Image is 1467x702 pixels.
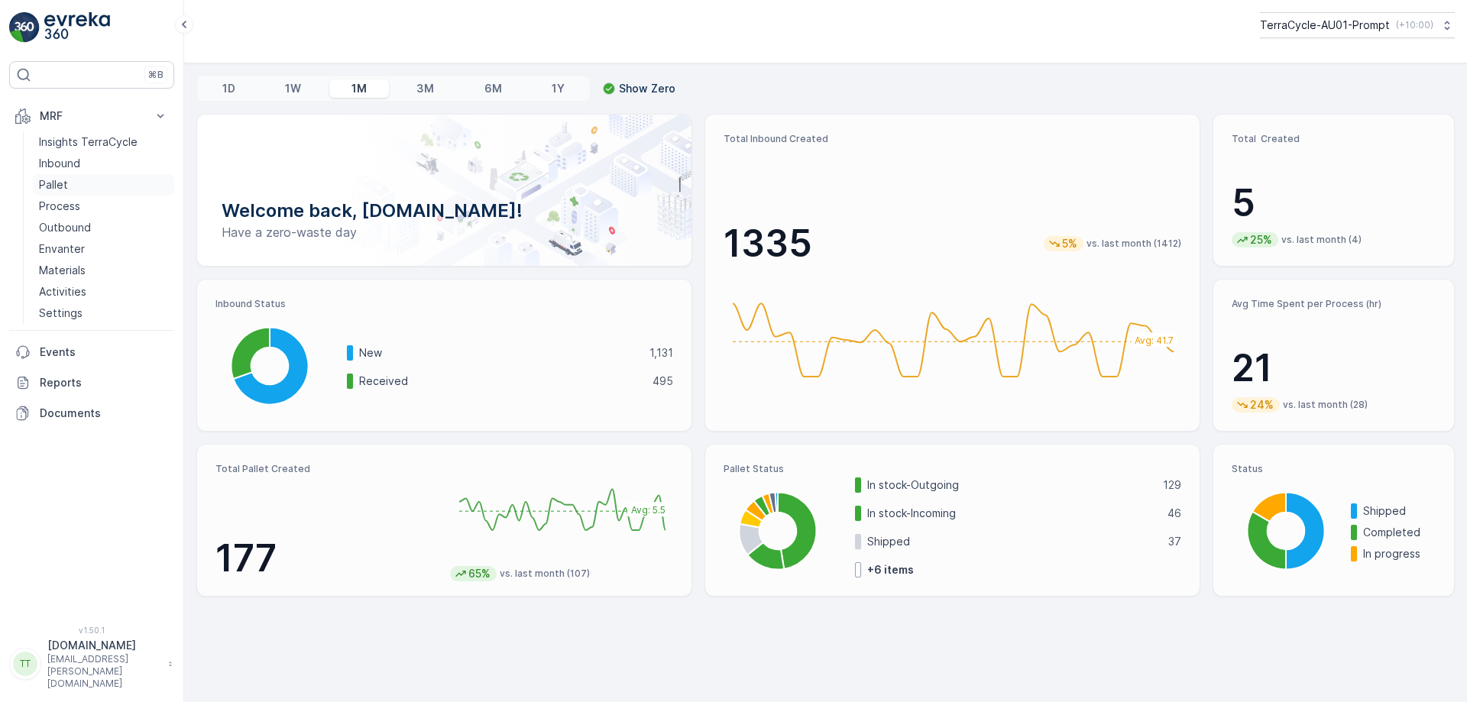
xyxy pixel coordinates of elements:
[1232,463,1436,475] p: Status
[1283,399,1368,411] p: vs. last month (28)
[44,12,110,43] img: logo_light-DOdMpM7g.png
[39,306,83,321] p: Settings
[1248,232,1274,247] p: 25%
[484,81,502,96] p: 6M
[39,220,91,235] p: Outbound
[1232,133,1436,145] p: Total Created
[33,302,174,324] a: Settings
[867,477,1153,493] p: In stock-Outgoing
[40,375,168,390] p: Reports
[351,81,367,96] p: 1M
[1168,534,1181,549] p: 37
[148,69,164,81] p: ⌘B
[867,506,1158,521] p: In stock-Incoming
[33,260,174,281] a: Materials
[33,196,174,217] a: Process
[39,263,86,278] p: Materials
[359,374,643,389] p: Received
[1363,525,1436,540] p: Completed
[40,108,144,124] p: MRF
[619,81,675,96] p: Show Zero
[1281,234,1362,246] p: vs. last month (4)
[215,463,438,475] p: Total Pallet Created
[9,101,174,131] button: MRF
[33,153,174,174] a: Inbound
[9,367,174,398] a: Reports
[215,298,673,310] p: Inbound Status
[1232,298,1436,310] p: Avg Time Spent per Process (hr)
[867,562,914,577] p: + 6 items
[724,221,812,267] p: 1335
[1396,19,1433,31] p: ( +10:00 )
[1232,345,1436,391] p: 21
[1363,546,1436,561] p: In progress
[724,463,1181,475] p: Pallet Status
[39,177,68,192] p: Pallet
[39,199,80,214] p: Process
[653,374,673,389] p: 495
[40,406,168,421] p: Documents
[47,638,160,653] p: [DOMAIN_NAME]
[9,626,174,635] span: v 1.50.1
[39,241,85,257] p: Envanter
[47,653,160,690] p: [EMAIL_ADDRESS][PERSON_NAME][DOMAIN_NAME]
[33,238,174,260] a: Envanter
[1163,477,1181,493] p: 129
[724,133,1181,145] p: Total Inbound Created
[9,398,174,429] a: Documents
[1232,180,1436,226] p: 5
[1248,397,1275,412] p: 24%
[1260,12,1455,38] button: TerraCycle-AU01-Prompt(+10:00)
[222,199,667,223] p: Welcome back, [DOMAIN_NAME]!
[1260,18,1390,33] p: TerraCycle-AU01-Prompt
[1061,236,1079,251] p: 5%
[40,345,168,360] p: Events
[285,81,301,96] p: 1W
[33,217,174,238] a: Outbound
[1086,238,1181,250] p: vs. last month (1412)
[416,81,434,96] p: 3M
[39,156,80,171] p: Inbound
[552,81,565,96] p: 1Y
[9,12,40,43] img: logo
[222,81,235,96] p: 1D
[39,284,86,299] p: Activities
[1167,506,1181,521] p: 46
[500,568,590,580] p: vs. last month (107)
[9,337,174,367] a: Events
[33,281,174,302] a: Activities
[222,223,667,241] p: Have a zero-waste day
[649,345,673,361] p: 1,131
[39,134,138,150] p: Insights TerraCycle
[867,534,1158,549] p: Shipped
[467,566,492,581] p: 65%
[13,652,37,676] div: TT
[33,131,174,153] a: Insights TerraCycle
[9,638,174,690] button: TT[DOMAIN_NAME][EMAIL_ADDRESS][PERSON_NAME][DOMAIN_NAME]
[359,345,640,361] p: New
[33,174,174,196] a: Pallet
[215,535,438,581] p: 177
[1363,503,1436,519] p: Shipped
